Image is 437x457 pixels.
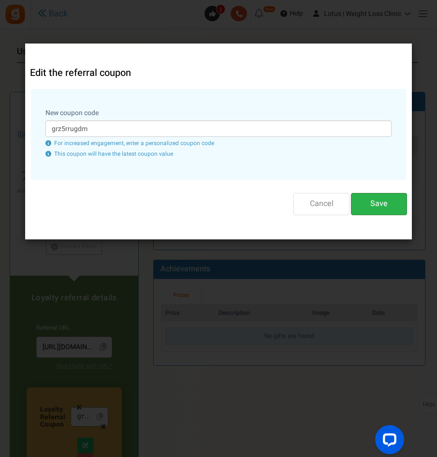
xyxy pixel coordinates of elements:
[45,139,392,147] p: For increased engagement, enter a personalized coupon code
[45,108,99,118] label: New coupon code
[293,193,350,215] button: Cancel
[351,193,407,215] button: Save
[30,66,131,80] span: Edit the referral coupon
[45,150,392,158] p: This coupon will have the latest coupon value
